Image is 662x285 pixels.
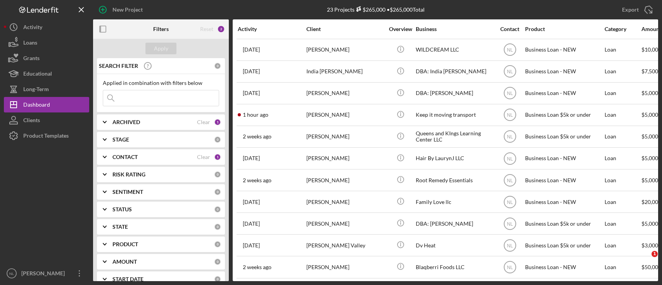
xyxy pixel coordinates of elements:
div: 0 [214,188,221,195]
div: [PERSON_NAME] [306,192,384,212]
div: Loan [605,126,641,147]
text: NL [507,69,513,74]
button: NL[PERSON_NAME] [4,266,89,281]
div: Activity [23,19,42,37]
div: WILDCREAM LLC [416,40,493,60]
text: NL [507,221,513,226]
div: Product Templates [23,128,69,145]
div: 0 [214,276,221,283]
div: [PERSON_NAME] [306,257,384,277]
text: NL [507,134,513,140]
button: Loans [4,35,89,50]
button: Educational [4,66,89,81]
div: Blaqberri Foods LLC [416,257,493,277]
time: 2025-09-10 19:06 [243,264,271,270]
div: 0 [214,258,221,265]
time: 2025-09-15 16:09 [243,47,260,53]
div: [PERSON_NAME] [306,170,384,190]
div: 0 [214,241,221,248]
div: Loan [605,40,641,60]
button: Product Templates [4,128,89,143]
div: Grants [23,50,40,68]
div: 0 [214,171,221,178]
text: NL [507,156,513,161]
iframe: Intercom live chat [636,251,654,269]
b: AMOUNT [112,259,137,265]
div: Business Loan $5k or under [525,105,603,125]
time: 2025-09-10 19:26 [243,177,271,183]
div: Contact [495,26,524,32]
div: DBA: [PERSON_NAME] [416,213,493,234]
span: $3,000 [641,242,658,249]
span: $5,000 [641,155,658,161]
div: Loan [605,61,641,82]
div: Loan [605,257,641,277]
time: 2025-09-05 16:47 [243,133,271,140]
div: Keep it moving transport [416,105,493,125]
button: Apply [145,43,176,54]
text: NL [9,271,14,276]
text: NL [507,243,513,248]
b: SEARCH FILTER [99,63,138,69]
text: NL [507,47,513,53]
b: CONTACT [112,154,138,160]
text: NL [507,91,513,96]
b: Filters [153,26,169,32]
button: New Project [93,2,150,17]
div: [PERSON_NAME] [19,266,70,283]
div: Activity [238,26,306,32]
div: Business Loan - NEW [525,83,603,104]
span: 1 [652,251,658,257]
button: Long-Term [4,81,89,97]
div: DBA: [PERSON_NAME] [416,83,493,104]
div: Business Loan - NEW [525,61,603,82]
div: 0 [214,136,221,143]
div: Loan [605,235,641,256]
time: 2025-09-16 16:12 [243,90,260,96]
div: Root Remedy Essentials [416,170,493,190]
div: Business Loan - NEW [525,170,603,190]
div: Loans [23,35,37,52]
span: $50,000 [641,264,661,270]
text: NL [507,112,513,118]
text: NL [507,265,513,270]
button: Activity [4,19,89,35]
div: Loan [605,148,641,169]
b: STATE [112,224,128,230]
div: Reset [200,26,213,32]
div: [PERSON_NAME] [306,40,384,60]
div: [PERSON_NAME] [306,83,384,104]
button: Grants [4,50,89,66]
div: Business Loan - NEW [525,192,603,212]
div: [PERSON_NAME] [306,148,384,169]
b: SENTIMENT [112,189,143,195]
div: Overview [386,26,415,32]
div: 0 [214,223,221,230]
span: $10,000 [641,46,661,53]
span: $20,000 [641,199,661,205]
b: STATUS [112,206,132,212]
div: [PERSON_NAME] [306,105,384,125]
div: 0 [214,62,221,69]
div: Clear [197,119,210,125]
div: 1 [214,119,221,126]
div: Business Loan - NEW [525,40,603,60]
span: $5,000 [641,133,658,140]
div: Business Loan - NEW [525,148,603,169]
div: Apply [154,43,168,54]
div: Loan [605,170,641,190]
text: NL [507,178,513,183]
b: ARCHIVED [112,119,140,125]
div: Dashboard [23,97,50,114]
div: Loan [605,83,641,104]
div: India [PERSON_NAME] [306,61,384,82]
text: NL [507,199,513,205]
div: New Project [112,2,143,17]
div: Hair By LaurynJ LLC [416,148,493,169]
div: 0 [214,206,221,213]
